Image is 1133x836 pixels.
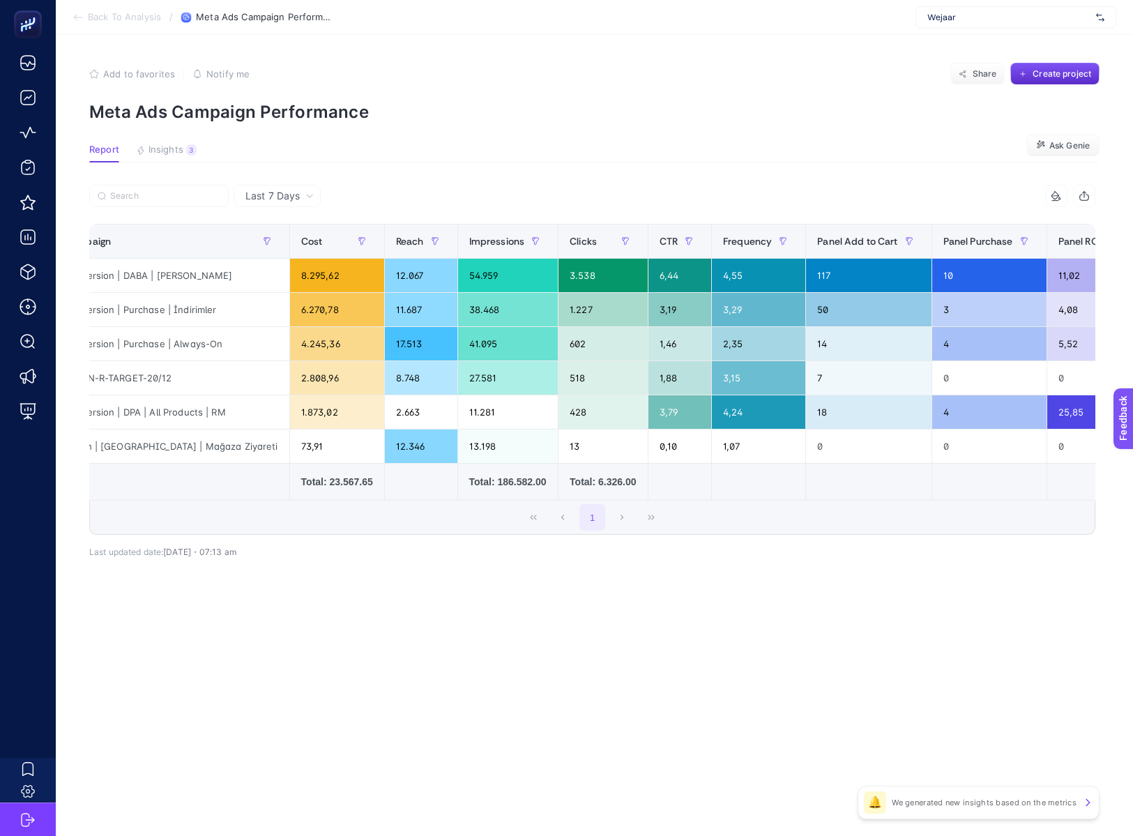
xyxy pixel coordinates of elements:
[469,475,547,489] div: Total: 186.582.00
[712,395,805,429] div: 4,24
[932,430,1047,463] div: 0
[89,207,1095,557] div: Last 7 Days
[396,236,424,247] span: Reach
[458,361,558,395] div: 27.581
[1026,135,1100,157] button: Ask Genie
[88,12,161,23] span: Back To Analysis
[385,259,457,292] div: 12.067
[712,430,805,463] div: 1,07
[927,12,1090,23] span: Wejaar
[660,236,678,247] span: CTR
[290,395,384,429] div: 1.873,02
[558,259,647,292] div: 3.538
[53,327,289,360] div: Conversion | Purchase | Always-On
[806,430,931,463] div: 0
[385,293,457,326] div: 11.687
[932,293,1047,326] div: 3
[932,361,1047,395] div: 0
[712,327,805,360] div: 2,35
[149,144,183,155] span: Insights
[206,68,250,79] span: Notify me
[110,191,220,202] input: Search
[89,68,175,79] button: Add to favorites
[192,68,250,79] button: Notify me
[806,259,931,292] div: 117
[169,11,173,22] span: /
[932,395,1047,429] div: 4
[973,68,997,79] span: Share
[570,475,636,489] div: Total: 6.326.00
[712,293,805,326] div: 3,29
[950,63,1005,85] button: Share
[301,236,323,247] span: Cost
[1049,140,1090,151] span: Ask Genie
[943,236,1013,247] span: Panel Purchase
[89,144,119,155] span: Report
[932,327,1047,360] div: 4
[53,259,289,292] div: Conversion | DABA | [PERSON_NAME]
[648,327,711,360] div: 1,46
[806,293,931,326] div: 50
[648,293,711,326] div: 3,19
[385,361,457,395] div: 8.748
[806,361,931,395] div: 7
[458,293,558,326] div: 38.468
[103,68,175,79] span: Add to favorites
[712,259,805,292] div: 4,55
[290,327,384,360] div: 4.245,36
[1058,236,1111,247] span: Panel ROAS
[806,395,931,429] div: 18
[53,361,289,395] div: e-CON-R-TARGET-20/12
[186,144,197,155] div: 3
[648,259,711,292] div: 6,44
[558,395,647,429] div: 428
[1010,63,1100,85] button: Create project
[648,395,711,429] div: 3,79
[579,504,606,531] button: 1
[385,430,457,463] div: 12.346
[723,236,772,247] span: Frequency
[290,293,384,326] div: 6.270,78
[53,430,289,463] div: Reach | [GEOGRAPHIC_DATA] | Mağaza Ziyareti
[817,236,897,247] span: Panel Add to Cart
[1033,68,1091,79] span: Create project
[570,236,597,247] span: Clicks
[245,189,300,203] span: Last 7 Days
[290,259,384,292] div: 8.295,62
[53,293,289,326] div: Conversion | Purchase | İndirimler
[469,236,525,247] span: Impressions
[385,395,457,429] div: 2.663
[89,547,163,557] span: Last updated date:
[712,361,805,395] div: 3,15
[558,327,647,360] div: 602
[458,430,558,463] div: 13.198
[558,361,647,395] div: 518
[89,102,1100,122] p: Meta Ads Campaign Performance
[648,430,711,463] div: 0,10
[385,327,457,360] div: 17.513
[163,547,236,557] span: [DATE]・07:13 am
[458,259,558,292] div: 54.959
[458,395,558,429] div: 11.281
[8,4,53,15] span: Feedback
[806,327,931,360] div: 14
[301,475,373,489] div: Total: 23.567.65
[290,361,384,395] div: 2.808,96
[932,259,1047,292] div: 10
[1096,10,1104,24] img: svg%3e
[558,293,647,326] div: 1.227
[290,430,384,463] div: 73,91
[53,395,289,429] div: Conversion | DPA | All Products | RM
[558,430,647,463] div: 13
[196,12,335,23] span: Meta Ads Campaign Performance
[458,327,558,360] div: 41.095
[648,361,711,395] div: 1,88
